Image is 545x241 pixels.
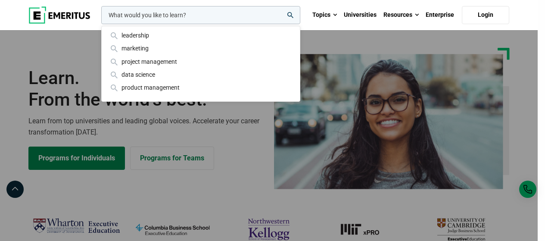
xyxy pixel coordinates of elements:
[101,6,300,24] input: woocommerce-product-search-field-0
[109,31,293,40] div: leadership
[109,83,293,92] div: product management
[109,57,293,66] div: project management
[109,44,293,53] div: marketing
[462,6,509,24] a: Login
[109,70,293,79] div: data science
